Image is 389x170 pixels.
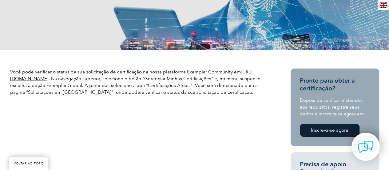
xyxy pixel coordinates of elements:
a: VOLTAR AO TOPO [9,157,48,170]
a: Inscreva-se agora [300,124,359,137]
img: contact-chat.png [358,139,373,155]
font: Pronto para obter a certificação? [300,77,355,92]
img: en [379,2,387,8]
font: Depois de verificar e atender aos requisitos, registre seus dados e inscreva-se agora em [300,97,364,117]
font: . Na navegação superior, selecione o botão "Gerenciar Minhas Certificações" e, no menu suspenso, ... [10,76,262,95]
font: Você pode verificar o status da sua solicitação de certificação na nossa plataforma Exemplar Comm... [10,69,241,75]
font: Inscreva-se agora [311,127,348,133]
font: VOLTAR AO TOPO [14,162,44,165]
